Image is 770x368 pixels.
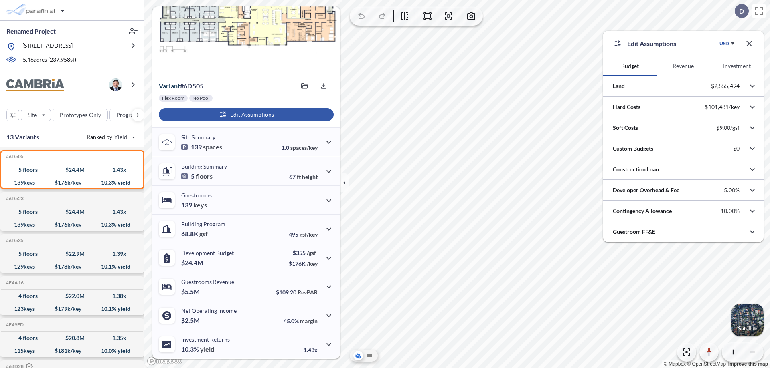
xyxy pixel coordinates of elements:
p: $0 [733,145,740,152]
span: Variant [159,82,180,90]
span: gsf [199,230,208,238]
p: Net Operating Income [181,307,237,314]
button: Prototypes Only [53,109,108,121]
a: OpenStreetMap [687,361,726,367]
span: Yield [114,133,128,141]
p: Guestrooms [181,192,212,199]
button: Edit Assumptions [159,108,334,121]
p: 5 [181,172,213,180]
p: 67 [289,173,318,180]
p: Edit Assumptions [627,39,676,48]
p: Construction Loan [613,165,659,173]
span: spaces/key [290,144,318,151]
span: ft [297,173,301,180]
p: Development Budget [181,249,234,256]
p: 10.3% [181,345,214,353]
p: Satellite [738,325,757,332]
p: 5.46 acres ( 237,958 sf) [23,56,76,64]
span: yield [200,345,214,353]
p: No Pool [192,95,209,101]
p: $2,855,494 [711,82,740,90]
span: floors [196,172,213,180]
p: Land [613,82,625,90]
p: $24.4M [181,259,205,267]
p: 13 Variants [6,132,39,142]
button: Revenue [657,56,710,76]
button: Switcher ImageSatellite [731,304,764,336]
p: $176K [289,260,318,267]
span: gsf/key [300,231,318,238]
p: $355 [289,249,318,256]
p: 45.0% [284,318,318,324]
img: BrandImage [6,79,64,91]
button: Investment [710,56,764,76]
p: 10.00% [721,207,740,215]
button: Site [21,109,51,121]
p: # 6d505 [159,82,203,90]
button: Budget [603,56,657,76]
p: Site Summary [181,134,215,141]
img: Switcher Image [731,304,764,336]
p: 68.8K [181,230,208,238]
p: Investment Returns [181,336,230,343]
p: Hard Costs [613,103,640,111]
p: Prototypes Only [59,111,101,119]
p: Program [116,111,139,119]
p: D [739,8,744,15]
p: Contingency Allowance [613,207,672,215]
p: Soft Costs [613,124,638,132]
h5: Click to copy the code [4,322,24,328]
a: Mapbox homepage [147,356,182,366]
span: RevPAR [298,289,318,296]
p: Building Summary [181,163,227,170]
span: margin [300,318,318,324]
h5: Click to copy the code [4,196,24,201]
button: Aerial View [353,351,363,360]
p: [STREET_ADDRESS] [22,42,73,52]
p: $109.20 [276,289,318,296]
a: Improve this map [728,361,768,367]
p: Guestroom FF&E [613,228,655,236]
span: /gsf [307,249,316,256]
p: $2.5M [181,316,201,324]
p: Developer Overhead & Fee [613,186,679,194]
p: Building Program [181,221,225,227]
h5: Click to copy the code [4,154,24,159]
span: keys [193,201,207,209]
p: 495 [289,231,318,238]
span: /key [307,260,318,267]
span: spaces [203,143,222,151]
h5: Click to copy the code [4,280,24,286]
p: Site [28,111,37,119]
img: user logo [109,78,122,91]
button: Program [109,109,153,121]
button: Ranked by Yield [80,131,140,143]
button: Site Plan [365,351,374,360]
p: $9.00/gsf [716,124,740,131]
a: Mapbox [664,361,686,367]
p: Renamed Project [6,27,56,36]
p: 139 [181,143,222,151]
div: USD [719,40,729,47]
span: height [302,173,318,180]
h5: Click to copy the code [4,238,24,243]
p: Guestrooms Revenue [181,278,234,285]
p: $101,481/key [705,103,740,111]
p: Flex Room [162,95,184,101]
p: 1.0 [282,144,318,151]
p: 1.43x [304,346,318,353]
p: 139 [181,201,207,209]
p: $5.5M [181,288,201,296]
p: 5.00% [724,187,740,194]
p: Custom Budgets [613,145,653,153]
